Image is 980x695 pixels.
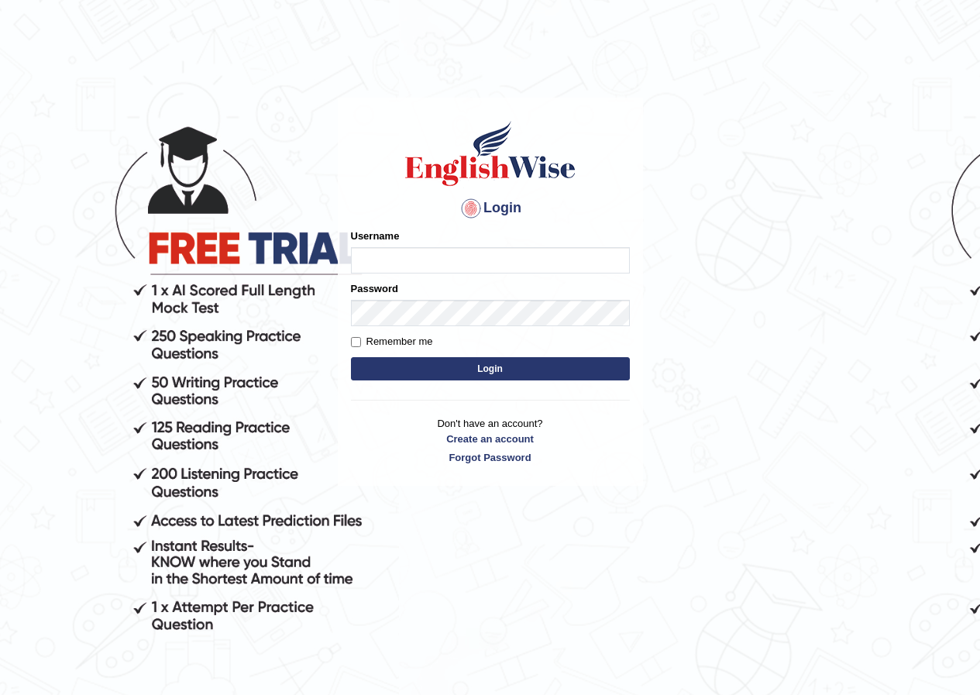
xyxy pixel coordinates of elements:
[351,229,400,243] label: Username
[351,357,630,380] button: Login
[351,450,630,465] a: Forgot Password
[351,334,433,349] label: Remember me
[351,337,361,347] input: Remember me
[351,432,630,446] a: Create an account
[402,119,579,188] img: Logo of English Wise sign in for intelligent practice with AI
[351,281,398,296] label: Password
[351,416,630,464] p: Don't have an account?
[351,196,630,221] h4: Login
